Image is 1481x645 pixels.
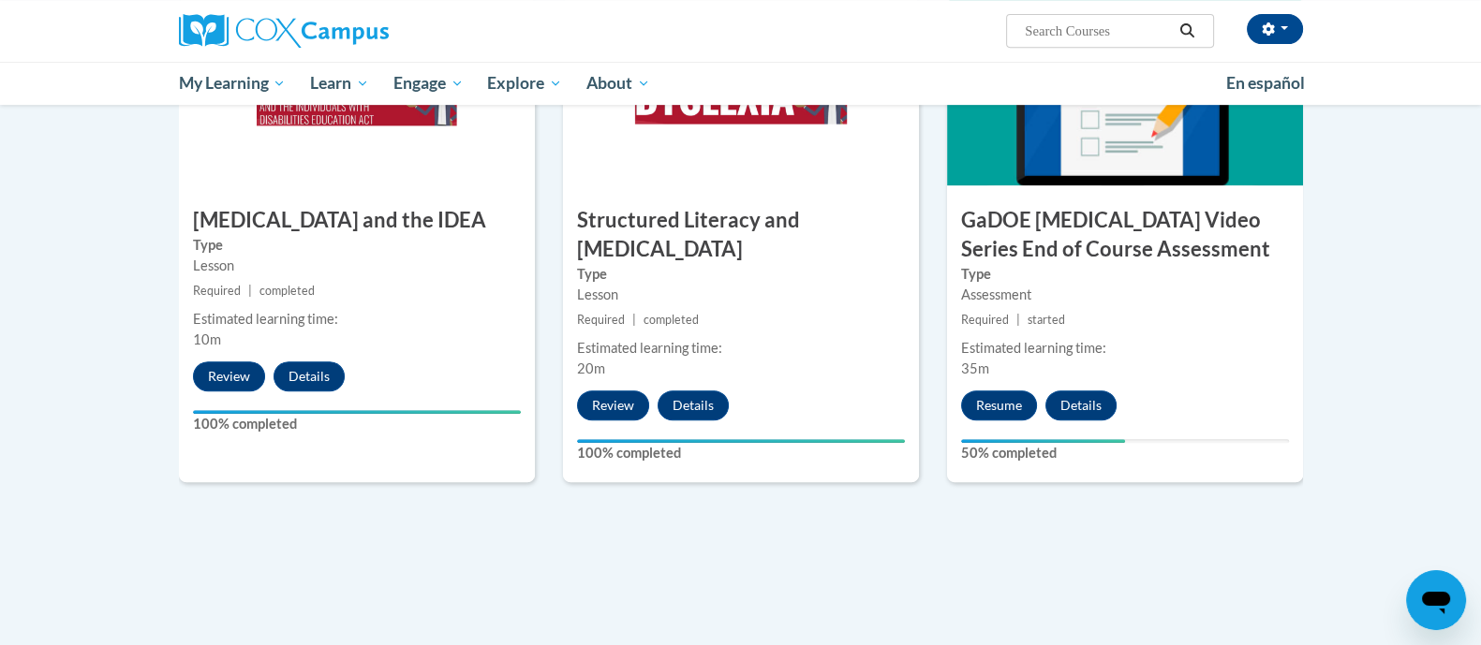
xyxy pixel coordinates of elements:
[381,62,476,105] a: Engage
[586,72,650,95] span: About
[577,439,905,443] div: Your progress
[193,410,521,414] div: Your progress
[248,284,252,298] span: |
[1016,313,1020,327] span: |
[193,235,521,256] label: Type
[658,390,729,420] button: Details
[179,206,535,235] h3: [MEDICAL_DATA] and the IDEA
[1028,313,1065,327] span: started
[393,72,464,95] span: Engage
[298,62,381,105] a: Learn
[947,206,1303,264] h3: GaDOE [MEDICAL_DATA] Video Series End of Course Assessment
[961,285,1289,305] div: Assessment
[475,62,574,105] a: Explore
[193,284,241,298] span: Required
[487,72,562,95] span: Explore
[961,338,1289,359] div: Estimated learning time:
[193,414,521,434] label: 100% completed
[961,443,1289,463] label: 50% completed
[193,331,221,347] span: 10m
[577,390,649,420] button: Review
[563,206,919,264] h3: Structured Literacy and [MEDICAL_DATA]
[193,361,265,391] button: Review
[632,313,636,327] span: |
[1214,64,1317,103] a: En español
[310,72,369,95] span: Learn
[577,264,905,285] label: Type
[577,285,905,305] div: Lesson
[259,284,315,298] span: completed
[1406,570,1466,630] iframe: Button to launch messaging window
[644,313,699,327] span: completed
[1045,390,1117,420] button: Details
[577,313,625,327] span: Required
[151,62,1331,105] div: Main menu
[577,360,605,376] span: 20m
[179,14,389,48] img: Cox Campus
[193,256,521,276] div: Lesson
[577,443,905,463] label: 100% completed
[961,313,1009,327] span: Required
[178,72,286,95] span: My Learning
[1247,14,1303,44] button: Account Settings
[179,14,535,48] a: Cox Campus
[574,62,662,105] a: About
[961,439,1125,443] div: Your progress
[167,62,299,105] a: My Learning
[274,361,345,391] button: Details
[577,338,905,359] div: Estimated learning time:
[1226,73,1305,93] span: En español
[1173,20,1201,42] button: Search
[193,309,521,330] div: Estimated learning time:
[961,360,989,376] span: 35m
[1023,20,1173,42] input: Search Courses
[961,390,1037,420] button: Resume
[961,264,1289,285] label: Type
